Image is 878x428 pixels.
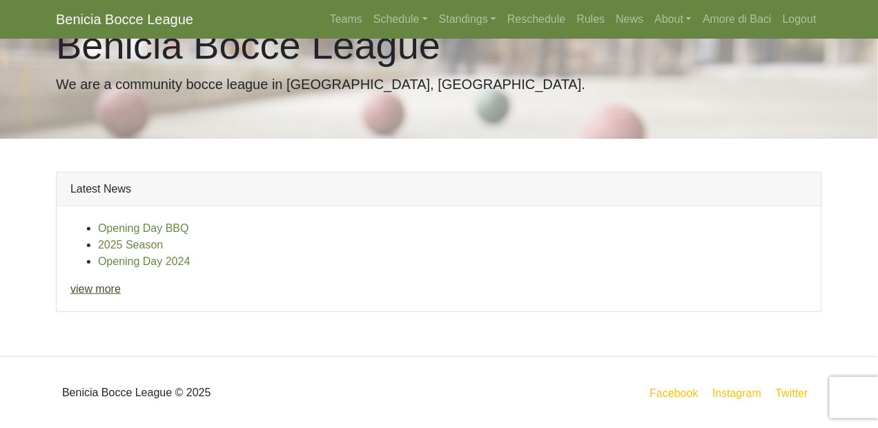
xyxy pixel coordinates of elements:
[777,6,822,33] a: Logout
[710,385,764,402] a: Instagram
[98,222,189,234] a: Opening Day BBQ
[57,173,821,206] div: Latest News
[368,6,433,33] a: Schedule
[697,6,777,33] a: Amore di Baci
[46,368,439,418] div: Benicia Bocce League © 2025
[56,74,822,95] p: We are a community bocce league in [GEOGRAPHIC_DATA], [GEOGRAPHIC_DATA].
[773,385,819,402] a: Twitter
[611,6,650,33] a: News
[433,6,502,33] a: Standings
[56,22,822,68] h1: Benicia Bocce League
[56,6,193,33] a: Benicia Bocce League
[324,6,368,33] a: Teams
[98,239,163,251] a: 2025 Season
[502,6,572,33] a: Reschedule
[572,6,611,33] a: Rules
[70,283,121,295] a: view more
[98,255,190,267] a: Opening Day 2024
[650,6,698,33] a: About
[647,385,701,402] a: Facebook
